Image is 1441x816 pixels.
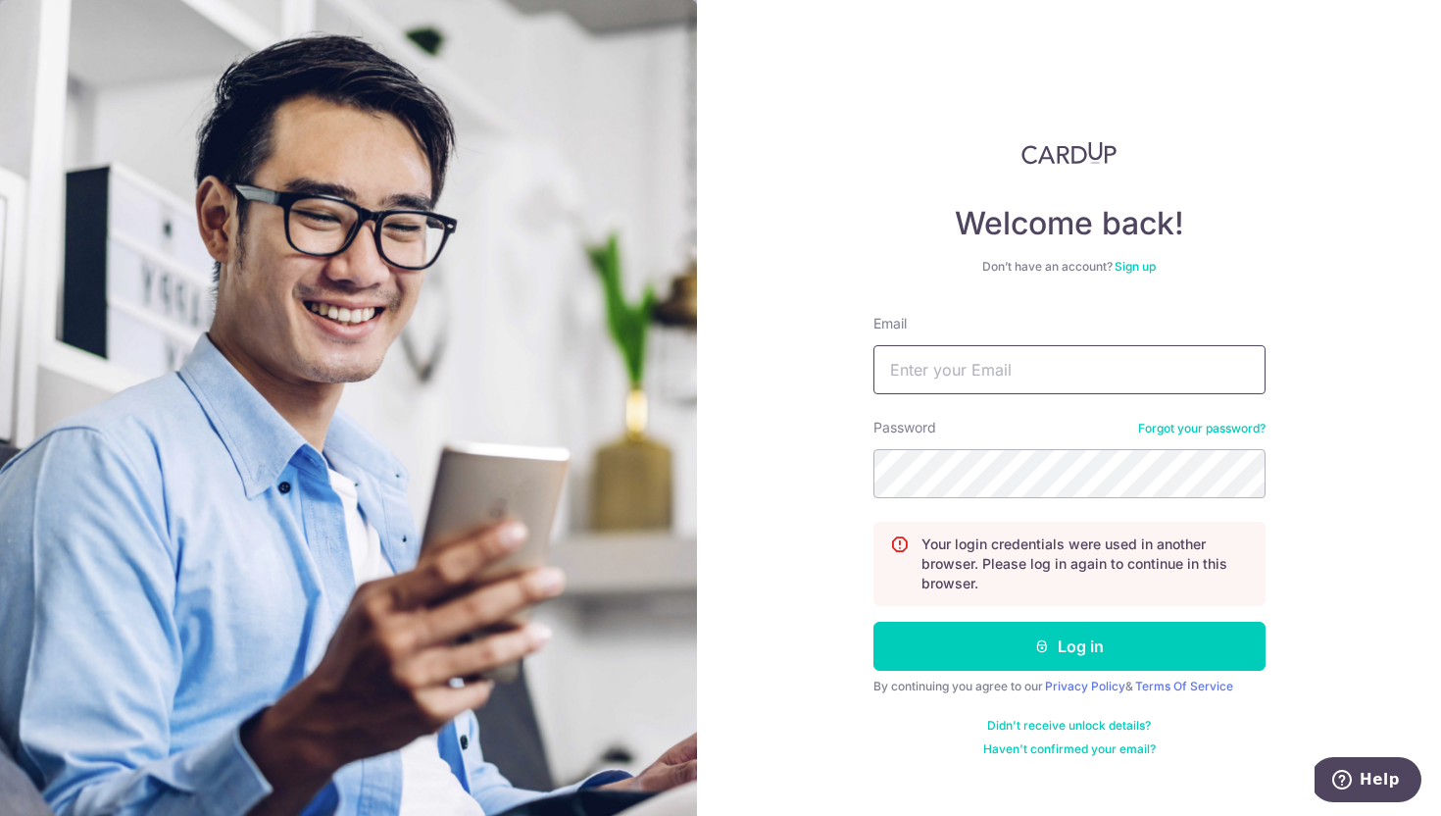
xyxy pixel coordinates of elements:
[873,204,1266,243] h4: Welcome back!
[1115,259,1156,274] a: Sign up
[873,314,907,333] label: Email
[1021,141,1118,165] img: CardUp Logo
[873,259,1266,275] div: Don’t have an account?
[873,345,1266,394] input: Enter your Email
[983,741,1156,757] a: Haven't confirmed your email?
[1135,679,1233,693] a: Terms Of Service
[873,622,1266,671] button: Log in
[987,718,1151,734] a: Didn't receive unlock details?
[1138,421,1266,436] a: Forgot your password?
[1315,757,1421,806] iframe: Opens a widget where you can find more information
[921,535,1249,593] p: Your login credentials were used in another browser. Please log in again to continue in this brow...
[873,418,936,437] label: Password
[1045,679,1125,693] a: Privacy Policy
[873,679,1266,694] div: By continuing you agree to our &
